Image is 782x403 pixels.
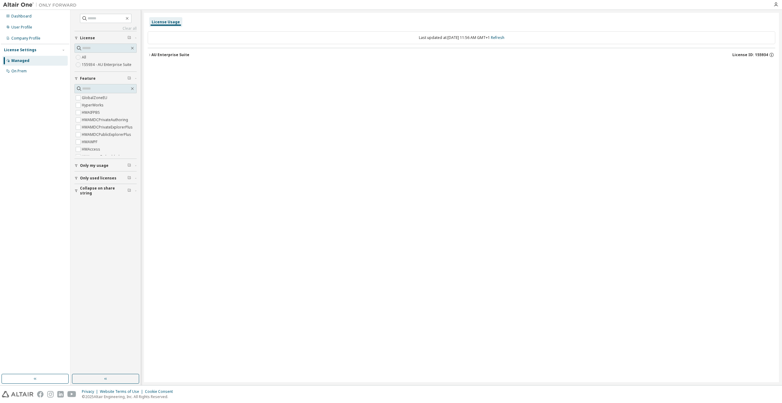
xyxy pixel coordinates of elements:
[127,36,131,40] span: Clear filter
[82,153,121,160] label: HWAccessEmbedded
[80,186,127,196] span: Collapse on share string
[74,184,137,198] button: Collapse on share string
[37,391,44,397] img: facebook.svg
[74,31,137,45] button: License
[82,146,101,153] label: HWAccess
[80,76,96,81] span: Feature
[57,391,64,397] img: linkedin.svg
[100,389,145,394] div: Website Terms of Use
[74,26,137,31] a: Clear all
[74,171,137,185] button: Only used licenses
[82,138,99,146] label: HWAWPF
[152,20,180,25] div: License Usage
[82,102,105,109] label: HyperWorks
[80,163,108,168] span: Only my usage
[82,54,87,61] label: All
[4,48,36,52] div: License Settings
[82,124,134,131] label: HWAMDCPrivateExplorerPlus
[80,176,116,181] span: Only used licenses
[151,52,189,57] div: AU Enterprise Suite
[3,2,80,8] img: Altair One
[127,188,131,193] span: Clear filter
[2,391,33,397] img: altair_logo.svg
[11,58,29,63] div: Managed
[148,31,775,44] div: Last updated at: [DATE] 11:56 AM GMT+1
[148,48,775,62] button: AU Enterprise SuiteLicense ID: 155934
[11,36,40,41] div: Company Profile
[127,176,131,181] span: Clear filter
[82,116,129,124] label: HWAMDCPrivateAuthoring
[11,14,32,19] div: Dashboard
[82,109,101,116] label: HWAIFPBS
[127,76,131,81] span: Clear filter
[491,35,504,40] a: Refresh
[67,391,76,397] img: youtube.svg
[82,61,133,68] label: 155934 - AU Enterprise Suite
[82,94,108,102] label: GlobalZoneEU
[11,25,32,30] div: User Profile
[82,394,177,399] p: © 2025 Altair Engineering, Inc. All Rights Reserved.
[74,159,137,172] button: Only my usage
[80,36,95,40] span: License
[11,69,27,74] div: On Prem
[732,52,768,57] span: License ID: 155934
[47,391,54,397] img: instagram.svg
[82,389,100,394] div: Privacy
[74,72,137,85] button: Feature
[82,131,132,138] label: HWAMDCPublicExplorerPlus
[145,389,177,394] div: Cookie Consent
[127,163,131,168] span: Clear filter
